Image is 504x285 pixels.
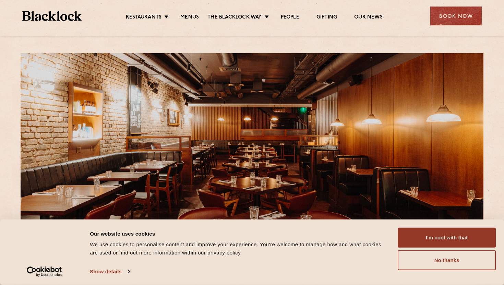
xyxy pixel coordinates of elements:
button: No thanks [398,250,496,270]
a: The Blacklock Way [207,14,262,22]
div: We use cookies to personalise content and improve your experience. You're welcome to manage how a... [90,240,390,257]
div: Book Now [430,7,482,25]
a: Usercentrics Cookiebot - opens in a new window [14,266,74,277]
div: Our website uses cookies [90,229,390,238]
img: BL_Textured_Logo-footer-cropped.svg [22,11,82,21]
a: Show details [90,266,130,277]
a: Gifting [316,14,337,22]
a: People [281,14,299,22]
a: Our News [354,14,383,22]
button: I'm cool with that [398,228,496,248]
a: Menus [180,14,199,22]
a: Restaurants [126,14,161,22]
